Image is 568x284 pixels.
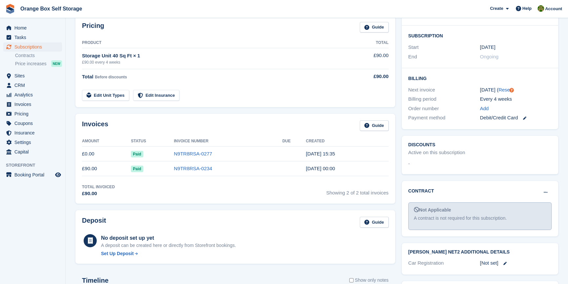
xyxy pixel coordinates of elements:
span: Help [522,5,532,12]
span: Storefront [6,162,65,169]
th: Product [82,38,348,48]
div: Set Up Deposit [101,250,134,257]
div: £90.00 [348,73,389,80]
th: Invoice Number [174,136,282,147]
div: [Not set] [480,259,552,267]
a: Preview store [54,171,62,179]
a: menu [3,119,62,128]
span: Create [490,5,503,12]
a: Contracts [15,52,62,59]
a: Edit Insurance [133,90,180,101]
div: Debit/Credit Card [480,114,552,122]
span: Paid [131,166,143,172]
td: £90.00 [82,161,131,176]
time: 2025-08-29 14:35:14 UTC [306,151,335,156]
h2: Discounts [408,142,552,148]
a: menu [3,81,62,90]
span: Home [14,23,54,32]
input: Show only notes [349,277,354,284]
span: - [408,160,410,168]
img: Sarah [538,5,544,12]
span: Paid [131,151,143,157]
span: Capital [14,147,54,156]
div: End [408,53,480,61]
div: £90.00 every 4 weeks [82,59,348,65]
span: Tasks [14,33,54,42]
label: Show only notes [349,277,389,284]
span: Account [545,6,562,12]
div: £90.00 [82,190,115,197]
h2: Billing [408,75,552,81]
span: Ongoing [480,54,498,59]
a: Reset [498,87,511,92]
a: menu [3,138,62,147]
div: Storage Unit 40 Sq Ft × 1 [82,52,348,60]
a: menu [3,170,62,179]
p: A deposit can be created here or directly from Storefront bookings. [101,242,236,249]
a: menu [3,147,62,156]
div: Active on this subscription [408,149,465,156]
a: Edit Unit Types [82,90,129,101]
span: Price increases [15,61,47,67]
h2: Invoices [82,120,108,131]
td: £0.00 [82,147,131,161]
div: Not Applicable [414,207,546,213]
div: NEW [51,60,62,67]
span: Sites [14,71,54,80]
span: Booking Portal [14,170,54,179]
time: 2025-08-25 23:00:08 UTC [306,166,335,171]
span: Analytics [14,90,54,99]
span: Total [82,74,93,79]
div: Car Registration [408,259,480,267]
div: Start [408,44,480,51]
div: Total Invoiced [82,184,115,190]
a: N9TR8RSA-0234 [174,166,212,171]
div: No deposit set up yet [101,234,236,242]
time: 2025-09-04 23:00:00 UTC [480,44,495,51]
a: Guide [360,217,389,228]
th: Status [131,136,174,147]
h2: Pricing [82,22,104,33]
span: Pricing [14,109,54,118]
a: menu [3,42,62,51]
th: Due [282,136,306,147]
span: Insurance [14,128,54,137]
span: Invoices [14,100,54,109]
div: Next invoice [408,86,480,94]
a: menu [3,90,62,99]
span: CRM [14,81,54,90]
div: [DATE] ( ) [480,86,552,94]
h2: [PERSON_NAME] Net2 Additional Details [408,250,552,255]
td: £90.00 [348,48,389,69]
span: Coupons [14,119,54,128]
h2: Subscription [408,32,552,39]
h2: Contract [408,188,434,194]
div: Billing period [408,95,480,103]
div: Order number [408,105,480,112]
a: menu [3,23,62,32]
span: Before discounts [95,75,127,79]
span: Settings [14,138,54,147]
a: Set Up Deposit [101,250,236,257]
a: menu [3,100,62,109]
div: Tooltip anchor [509,87,515,93]
th: Created [306,136,389,147]
th: Amount [82,136,131,147]
a: Orange Box Self Storage [18,3,85,14]
a: Add [480,105,489,112]
a: menu [3,109,62,118]
a: N9TR8RSA-0277 [174,151,212,156]
a: menu [3,33,62,42]
h2: Deposit [82,217,106,228]
div: A contract is not required for this subscription. [414,215,546,222]
div: Payment method [408,114,480,122]
img: stora-icon-8386f47178a22dfd0bd8f6a31ec36ba5ce8667c1dd55bd0f319d3a0aa187defe.svg [5,4,15,14]
th: Total [348,38,389,48]
a: menu [3,71,62,80]
a: Guide [360,120,389,131]
a: Price increases NEW [15,60,62,67]
div: Every 4 weeks [480,95,552,103]
a: menu [3,128,62,137]
span: Subscriptions [14,42,54,51]
span: Showing 2 of 2 total invoices [326,184,389,197]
